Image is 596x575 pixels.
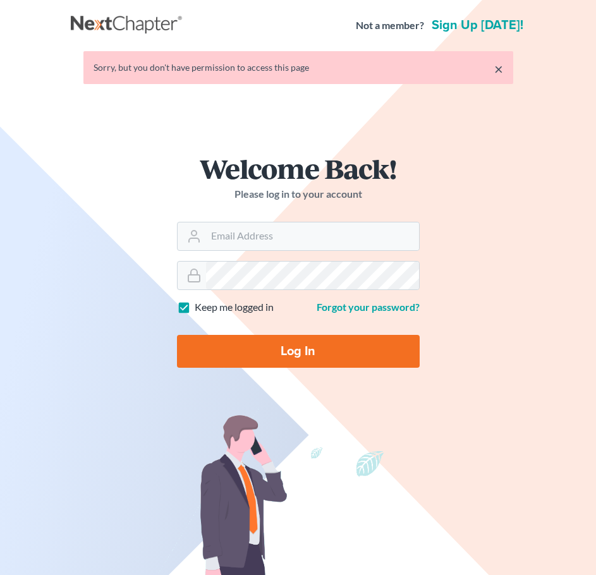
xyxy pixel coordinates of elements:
[494,61,503,76] a: ×
[317,301,420,313] a: Forgot your password?
[206,222,419,250] input: Email Address
[177,155,420,182] h1: Welcome Back!
[94,61,503,74] div: Sorry, but you don't have permission to access this page
[177,335,420,368] input: Log In
[195,300,274,315] label: Keep me logged in
[177,187,420,202] p: Please log in to your account
[356,18,424,33] strong: Not a member?
[429,19,526,32] a: Sign up [DATE]!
